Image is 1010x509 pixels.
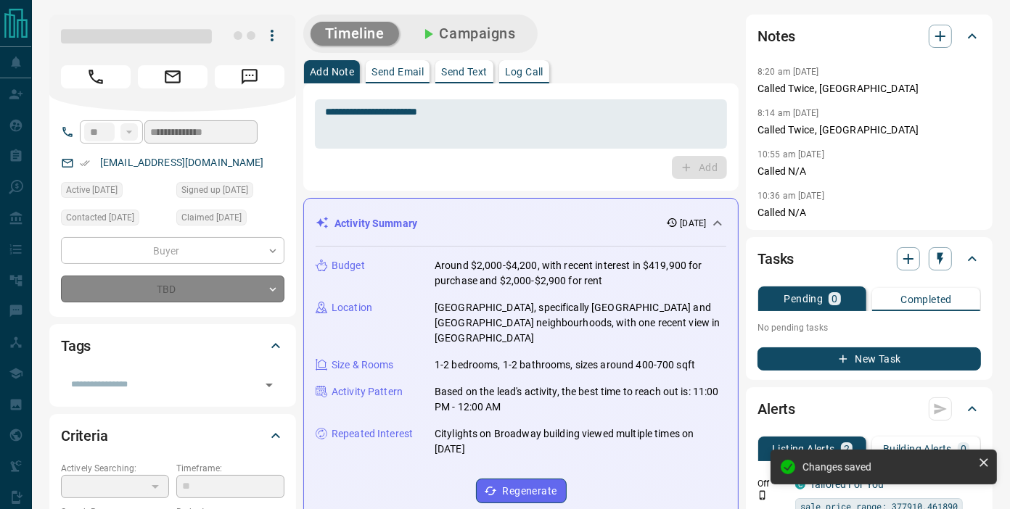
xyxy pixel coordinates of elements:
[176,210,284,230] div: Wed Sep 10 2025
[844,444,850,454] p: 2
[802,461,972,473] div: Changes saved
[66,183,118,197] span: Active [DATE]
[332,384,403,400] p: Activity Pattern
[757,477,787,490] p: Off
[757,490,768,500] svg: Push Notification Only
[441,67,488,77] p: Send Text
[772,444,835,454] p: Listing Alerts
[61,237,284,264] div: Buyer
[259,375,279,395] button: Open
[371,67,424,77] p: Send Email
[435,258,726,289] p: Around $2,000-$4,200, with recent interest in $419,900 for purchase and $2,000-$2,900 for rent
[757,164,981,179] p: Called N/A
[757,247,794,270] h2: Tasks
[310,67,354,77] p: Add Note
[757,317,981,339] p: No pending tasks
[138,65,208,88] span: Email
[476,479,567,503] button: Regenerate
[61,334,91,357] h2: Tags
[757,205,981,220] p: Called N/A
[757,123,981,138] p: Called Twice, [GEOGRAPHIC_DATA]
[332,258,365,273] p: Budget
[435,384,726,415] p: Based on the lead's activity, the best time to reach out is: 11:00 PM - 12:00 AM
[757,392,981,426] div: Alerts
[181,183,248,197] span: Signed up [DATE]
[784,294,824,304] p: Pending
[61,65,131,88] span: Call
[311,22,399,46] button: Timeline
[757,149,824,160] p: 10:55 am [DATE]
[505,67,543,77] p: Log Call
[757,108,819,118] p: 8:14 am [DATE]
[757,67,819,77] p: 8:20 am [DATE]
[757,191,824,201] p: 10:36 am [DATE]
[757,25,795,48] h2: Notes
[176,462,284,475] p: Timeframe:
[215,65,284,88] span: Message
[66,210,134,225] span: Contacted [DATE]
[681,217,707,230] p: [DATE]
[757,347,981,371] button: New Task
[61,424,108,447] h2: Criteria
[405,22,530,46] button: Campaigns
[176,182,284,202] div: Tue Nov 16 2021
[61,276,284,302] div: TBD
[61,210,169,230] div: Wed Sep 10 2025
[757,397,795,421] h2: Alerts
[61,462,169,475] p: Actively Searching:
[961,444,966,454] p: 0
[332,426,413,442] p: Repeated Interest
[100,157,264,168] a: [EMAIL_ADDRESS][DOMAIN_NAME]
[757,19,981,54] div: Notes
[61,328,284,363] div: Tags
[316,210,726,237] div: Activity Summary[DATE]
[334,216,417,231] p: Activity Summary
[900,294,952,305] p: Completed
[435,300,726,346] p: [GEOGRAPHIC_DATA], specifically [GEOGRAPHIC_DATA] and [GEOGRAPHIC_DATA] neighbourhoods, with one ...
[757,241,981,276] div: Tasks
[332,357,394,373] p: Size & Rooms
[883,444,952,454] p: Building Alerts
[181,210,242,225] span: Claimed [DATE]
[61,182,169,202] div: Tue Sep 09 2025
[61,418,284,453] div: Criteria
[435,426,726,457] p: Citylights on Broadway building viewed multiple times on [DATE]
[332,300,372,315] p: Location
[757,81,981,96] p: Called Twice, [GEOGRAPHIC_DATA]
[435,357,695,373] p: 1-2 bedrooms, 1-2 bathrooms, sizes around 400-700 sqft
[80,158,90,168] svg: Email Verified
[832,294,837,304] p: 0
